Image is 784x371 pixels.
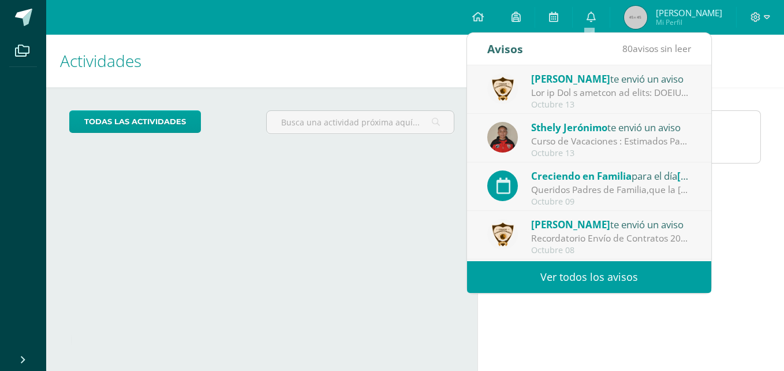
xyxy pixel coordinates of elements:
div: Octubre 13 [531,149,692,158]
div: te envió un aviso [531,120,692,135]
div: te envió un aviso [531,217,692,232]
div: Queridos Padres de Familia,que la [PERSON_NAME][DEMOGRAPHIC_DATA] esté en sus hogares . Hemos Cul... [531,183,692,196]
span: [PERSON_NAME] [531,218,610,231]
div: te envió un aviso [531,71,692,86]
h1: Actividades [60,35,464,87]
div: Octubre 08 [531,246,692,255]
div: Avisos [487,33,523,65]
input: Busca una actividad próxima aquí... [267,111,453,133]
span: [DATE] [677,169,709,183]
span: [PERSON_NAME] [656,7,722,18]
img: 71371cce019ae4d3e0b45603e87f97be.png [487,122,518,153]
div: Fin de Año y entrega de notas: COLEGIO EL SAGRADO CORAZÓN. "AÑO DE LA LUZ Y ESPERANZA" Circular 2... [531,86,692,99]
a: Ver todos los avisos [467,261,711,293]
span: [PERSON_NAME] [531,72,610,86]
img: 45x45 [624,6,647,29]
span: 80 [622,42,633,55]
span: Creciendo en Familia [531,169,632,183]
a: todas las Actividades [69,110,201,133]
img: a46afb417ae587891c704af89211ce97.png [487,73,518,104]
img: a46afb417ae587891c704af89211ce97.png [487,219,518,250]
span: Sthely Jerónimo [531,121,607,134]
span: Mi Perfil [656,17,722,27]
div: Octubre 09 [531,197,692,207]
span: avisos sin leer [622,42,691,55]
div: Octubre 13 [531,100,692,110]
div: Recordatorio Envío de Contratos 2026: COLEGIO EL SAGRADO CORAZÓN. "AÑO DE LUZ Y ESPERANZA" Guatem... [531,232,692,245]
div: para el día [531,168,692,183]
div: Curso de Vacaciones : Estimados Padres de Familia: Estamos a pocos días de iniciar nuestro gran C... [531,135,692,148]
